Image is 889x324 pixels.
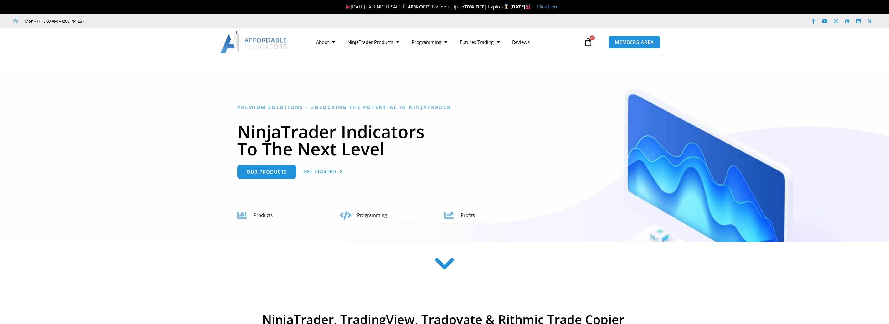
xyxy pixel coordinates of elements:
[537,3,558,10] a: Click Here
[608,36,660,49] a: MEMBERS AREA
[357,212,387,218] span: Programming
[464,3,484,10] strong: 70% OFF
[303,169,336,174] span: Get Started
[341,35,405,49] a: NinjaTrader Products
[237,165,296,179] a: Our Products
[220,31,288,53] img: LogoAI | Affordable Indicators – NinjaTrader
[247,170,287,174] span: Our Products
[526,4,530,9] img: 🏭
[93,18,187,24] iframe: Customer reviews powered by Trustpilot
[237,123,652,157] h1: NinjaTrader Indicators To The Next Level
[303,165,343,179] a: Get Started
[510,3,531,10] strong: [DATE]
[615,40,654,44] span: MEMBERS AREA
[401,4,406,9] img: 🏌️‍♂️
[574,33,602,51] a: 0
[504,4,509,9] img: ⌛
[461,212,475,218] span: Profits
[405,35,454,49] a: Programming
[237,104,652,110] h6: Premium Solutions - Unlocking the Potential in NinjaTrader
[590,35,595,40] span: 0
[254,212,273,218] span: Products
[310,35,582,49] nav: Menu
[346,4,350,9] img: 🎉
[23,17,84,25] span: Mon - Fri: 8:00 AM – 6:00 PM EST
[408,3,428,10] strong: 40% OFF
[344,3,510,10] span: [DATE] EXTENDED SALE Sitewide + Up To | Expires
[506,35,536,49] a: Reviews
[310,35,341,49] a: About
[454,35,506,49] a: Futures Trading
